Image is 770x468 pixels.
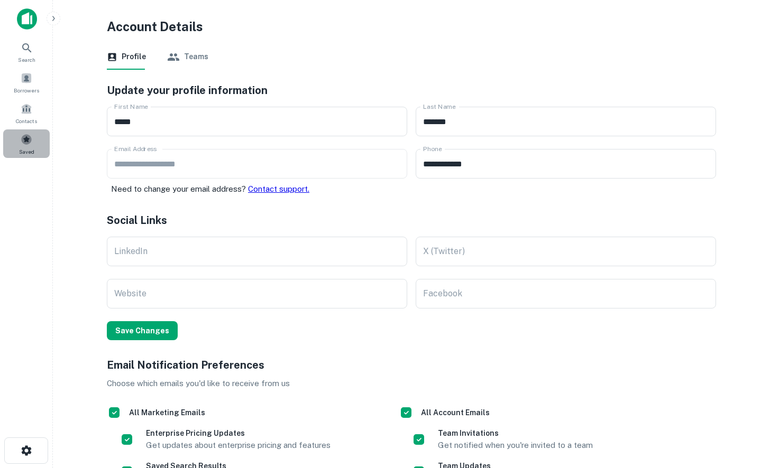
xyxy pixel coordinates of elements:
h5: Update your profile information [107,82,716,98]
span: Contacts [16,117,37,125]
label: First Name [114,102,148,111]
h6: All Marketing Emails [129,407,205,418]
a: Borrowers [3,68,50,97]
span: Saved [19,147,34,156]
p: Choose which emails you'd like to receive from us [107,377,716,390]
label: Last Name [423,102,456,111]
h6: Enterprise Pricing Updates [146,427,331,439]
a: Contacts [3,99,50,127]
button: Save Changes [107,321,178,340]
button: Teams [167,44,208,70]
h6: Team Invitations [438,427,593,439]
p: Get updates about enterprise pricing and features [146,439,331,452]
span: Borrowers [14,86,39,95]
img: capitalize-icon.png [17,8,37,30]
a: Saved [3,129,50,158]
p: Get notified when you're invited to a team [438,439,593,452]
h4: Account Details [107,17,716,36]
a: Contact support. [248,184,309,193]
button: Profile [107,44,146,70]
h6: All Account Emails [421,407,490,418]
a: Search [3,38,50,66]
h5: Email Notification Preferences [107,357,716,373]
span: Search [18,55,35,64]
label: Phone [423,144,442,153]
iframe: Chat Widget [717,383,770,434]
label: Email Address [114,144,157,153]
p: Need to change your email address? [111,183,407,195]
h5: Social Links [107,212,716,228]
